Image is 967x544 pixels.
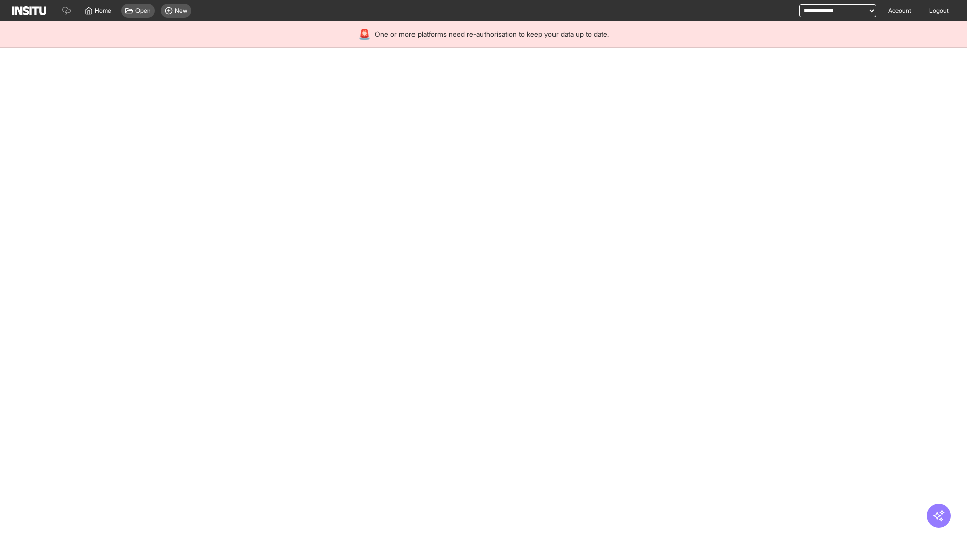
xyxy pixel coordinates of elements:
[358,27,371,41] div: 🚨
[375,29,609,39] span: One or more platforms need re-authorisation to keep your data up to date.
[95,7,111,15] span: Home
[175,7,187,15] span: New
[135,7,151,15] span: Open
[12,6,46,15] img: Logo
